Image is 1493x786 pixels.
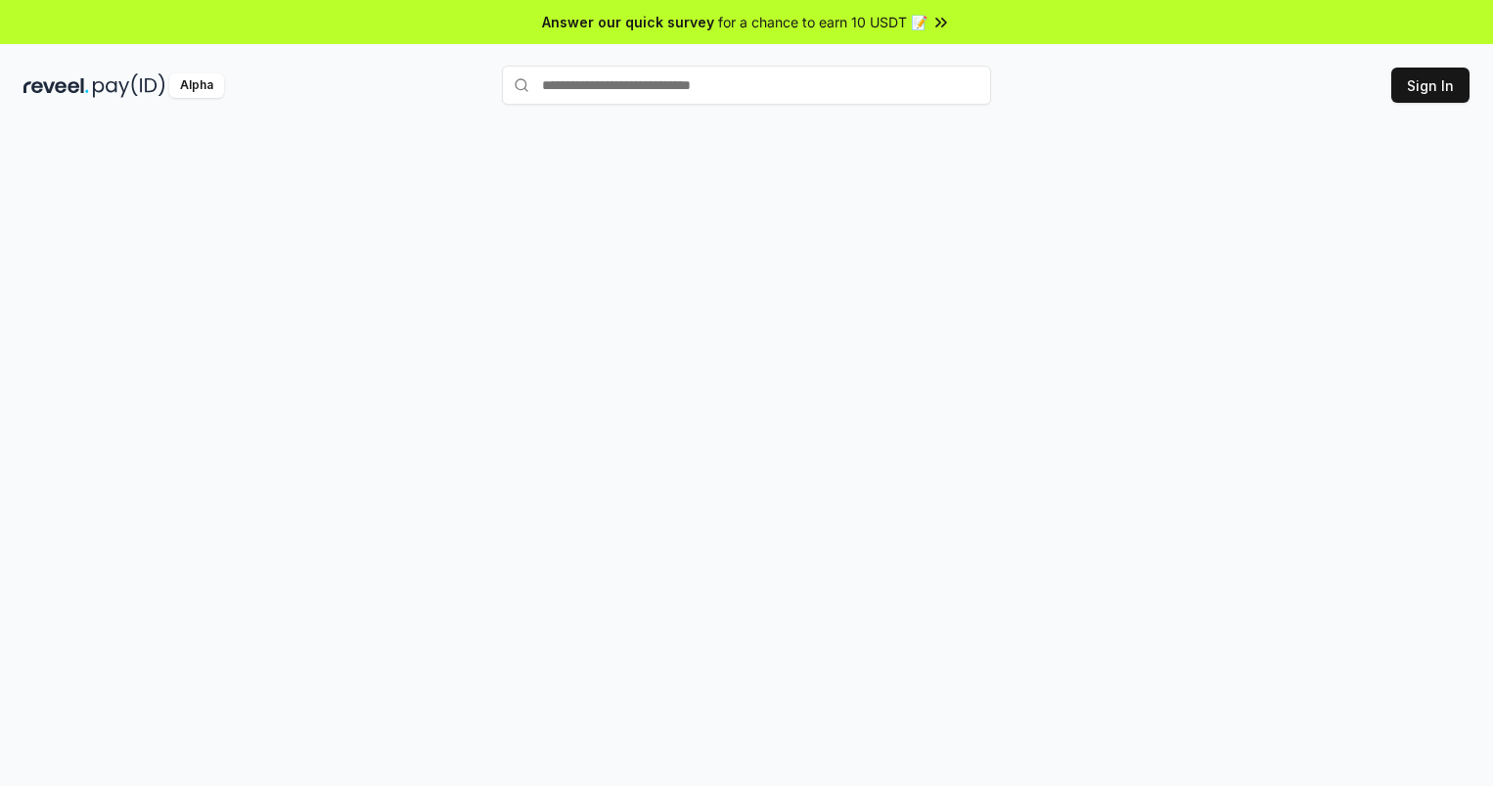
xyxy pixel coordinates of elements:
span: for a chance to earn 10 USDT 📝 [718,12,927,32]
button: Sign In [1391,68,1470,103]
img: reveel_dark [23,73,89,98]
span: Answer our quick survey [542,12,714,32]
img: pay_id [93,73,165,98]
div: Alpha [169,73,224,98]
